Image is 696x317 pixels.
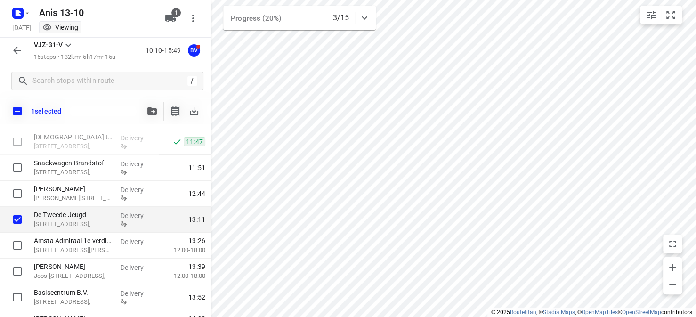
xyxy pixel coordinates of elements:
[642,6,661,24] button: Map settings
[34,245,113,255] p: Admiraal de Ruijterweg 541,
[121,133,155,143] p: Delivery
[172,137,182,146] svg: Done
[34,184,113,194] p: [PERSON_NAME]
[32,74,187,89] input: Search stops within route
[510,309,536,316] a: Routetitan
[582,309,618,316] a: OpenMapTiles
[159,245,205,255] p: 12:00-18:00
[223,6,376,30] div: Progress (20%)3/15
[34,158,113,168] p: Snackwagen Brandstof
[121,263,155,272] p: Delivery
[188,262,205,271] span: 13:39
[34,168,113,177] p: Amsterdamsestraatweg 314,
[34,40,63,50] p: VJZ-31-V
[34,236,113,245] p: Amsta Admiraal 1e verdieping
[121,185,155,195] p: Delivery
[121,237,155,246] p: Delivery
[8,236,27,255] span: Select
[8,262,27,281] span: Select
[34,194,113,203] p: Martini van Geffenstraat 29C,
[146,46,185,56] p: 10:10-15:49
[188,163,205,172] span: 11:51
[491,309,692,316] li: © 2025 , © , © © contributors
[8,158,27,177] span: Select
[31,107,61,115] p: 1 selected
[34,142,113,151] p: [STREET_ADDRESS],
[171,8,181,17] span: 1
[187,76,197,86] div: /
[640,6,682,24] div: small contained button group
[622,309,661,316] a: OpenStreetMap
[34,288,113,297] p: Basiscentrum B.V.
[332,12,349,24] p: 3/15
[121,246,125,253] span: —
[34,53,115,62] p: 15 stops • 132km • 5h17m • 15u
[543,309,575,316] a: Stadia Maps
[34,271,113,281] p: Joos Banckersplantsoen 17,
[121,289,155,298] p: Delivery
[185,46,203,55] span: Assigned to Bus VJZ-31-V
[188,236,205,245] span: 13:26
[231,14,281,23] span: Progress (20%)
[121,272,125,279] span: —
[34,262,113,271] p: [PERSON_NAME]
[121,211,155,220] p: Delivery
[188,189,205,198] span: 12:44
[34,210,113,219] p: De Tweede Jeugd
[159,271,205,281] p: 12:00-18:00
[185,102,203,121] span: Download stops
[184,9,202,28] button: More
[161,9,180,28] button: 1
[8,288,27,307] span: Select
[34,132,113,142] p: [DEMOGRAPHIC_DATA] to go
[184,137,205,146] span: 11:47
[188,293,205,302] span: 13:52
[34,219,113,229] p: [STREET_ADDRESS],
[34,297,113,307] p: [STREET_ADDRESS],
[661,6,680,24] button: Fit zoom
[8,132,27,151] span: Select
[8,184,27,203] span: Select
[42,23,78,32] div: Viewing
[188,215,205,224] span: 13:11
[8,210,27,229] span: Select
[121,159,155,169] p: Delivery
